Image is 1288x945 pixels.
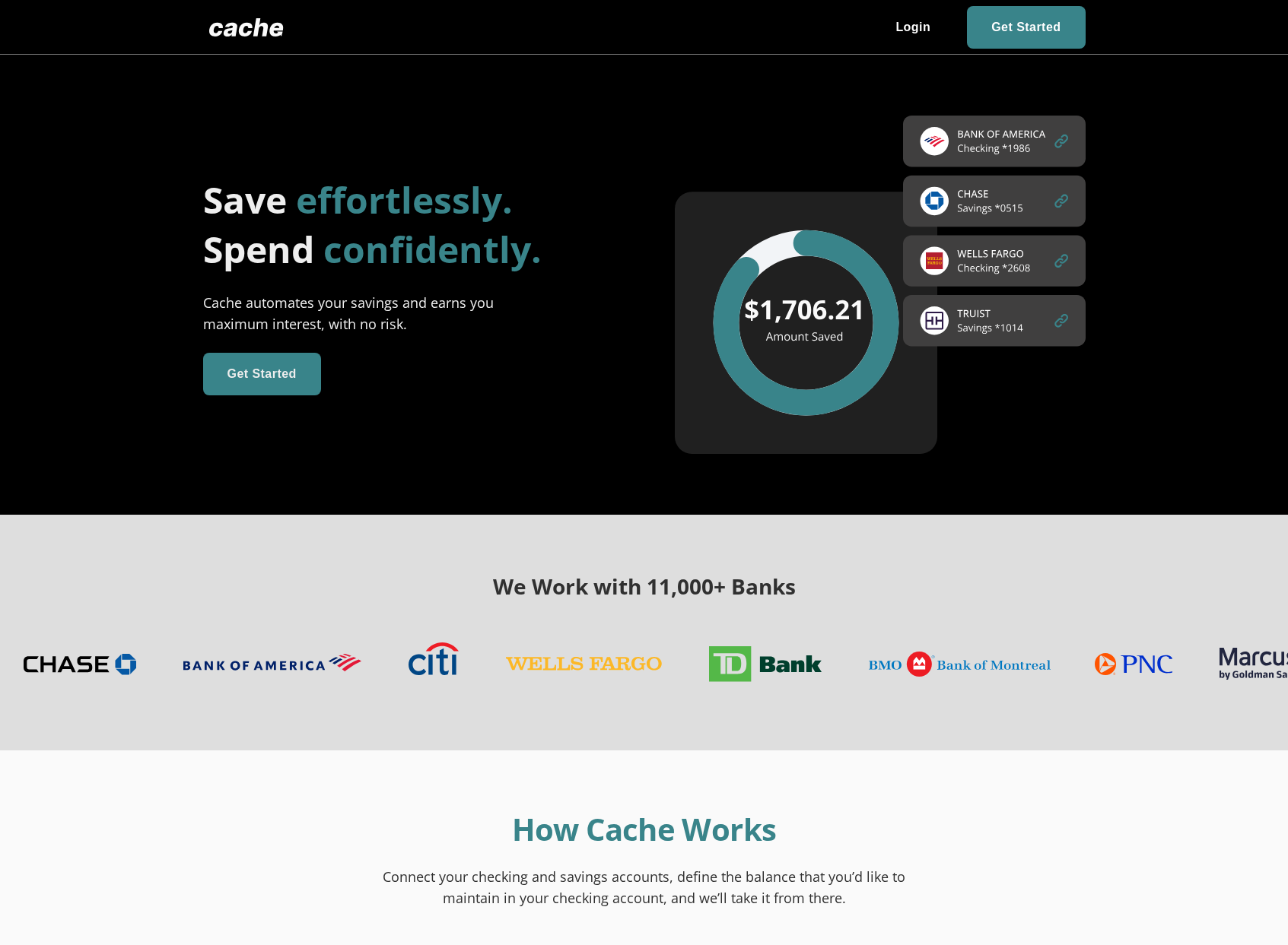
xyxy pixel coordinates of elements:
img: Amount Saved [675,116,1086,454]
h1: Spend [203,224,614,274]
div: Cache automates your savings and earns you maximum interest, with no risk. [203,292,530,335]
a: Get Started [203,353,321,395]
h1: Save [203,175,614,224]
iframe: chat widget [1224,884,1273,930]
h1: How Cache Works [203,811,1086,848]
span: effortlessly. [296,175,513,224]
img: Logo [203,12,290,43]
div: Connect your checking and savings accounts, define the balance that you’d like to maintain in you... [363,866,926,909]
a: Get Started [967,6,1085,49]
span: confidently. [323,224,542,274]
a: Login [871,6,955,49]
